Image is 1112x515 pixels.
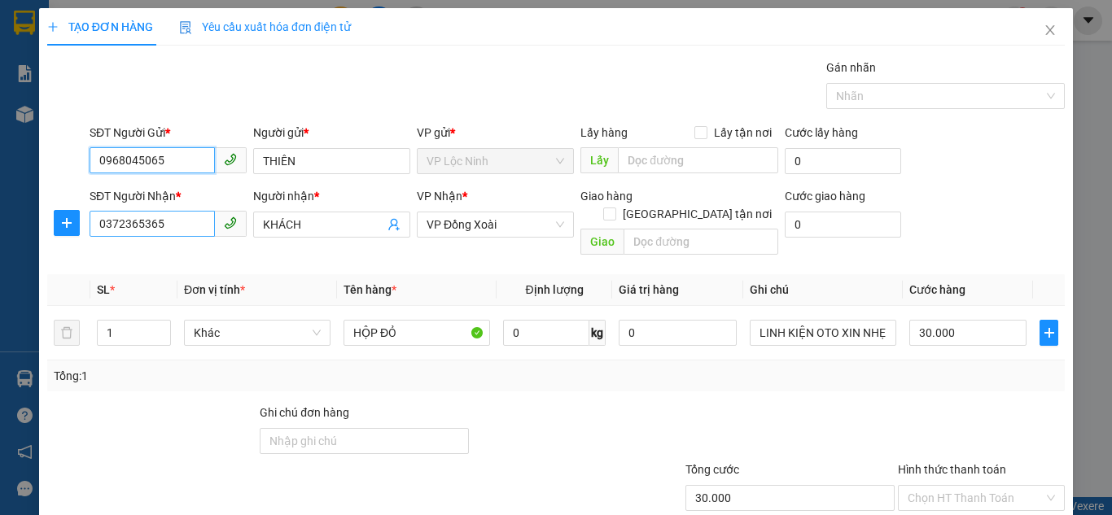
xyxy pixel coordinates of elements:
[619,283,679,296] span: Giá trị hàng
[707,124,778,142] span: Lấy tận nơi
[253,124,410,142] div: Người gửi
[224,216,237,229] span: phone
[1044,24,1057,37] span: close
[616,205,778,223] span: [GEOGRAPHIC_DATA] tận nơi
[417,124,574,142] div: VP gửi
[224,153,237,166] span: phone
[580,126,628,139] span: Lấy hàng
[427,149,564,173] span: VP Lộc Ninh
[580,147,618,173] span: Lấy
[179,20,351,33] span: Yêu cầu xuất hóa đơn điện tử
[179,21,192,34] img: icon
[12,105,147,124] div: 30.000
[619,320,736,346] input: 0
[253,187,410,205] div: Người nhận
[155,14,266,53] div: VP Quận 5
[785,190,865,203] label: Cước giao hàng
[194,321,321,345] span: Khác
[12,107,37,124] span: CR :
[580,190,633,203] span: Giao hàng
[580,229,624,255] span: Giao
[1027,8,1073,54] button: Close
[184,283,245,296] span: Đơn vị tính
[260,406,349,419] label: Ghi chú đơn hàng
[155,15,195,33] span: Nhận:
[525,283,583,296] span: Định lượng
[909,283,965,296] span: Cước hàng
[344,320,490,346] input: VD: Bàn, Ghế
[589,320,606,346] span: kg
[785,148,901,174] input: Cước lấy hàng
[685,463,739,476] span: Tổng cước
[624,229,778,255] input: Dọc đường
[898,463,1006,476] label: Hình thức thanh toán
[618,147,778,173] input: Dọc đường
[155,53,266,72] div: LÂM
[387,218,401,231] span: user-add
[826,61,876,74] label: Gán nhãn
[14,15,39,33] span: Gửi:
[14,33,144,72] div: [PERSON_NAME] THỦ
[417,190,462,203] span: VP Nhận
[785,126,858,139] label: Cước lấy hàng
[47,21,59,33] span: plus
[260,428,469,454] input: Ghi chú đơn hàng
[97,283,110,296] span: SL
[54,320,80,346] button: delete
[47,20,153,33] span: TẠO ĐƠN HÀNG
[54,367,431,385] div: Tổng: 1
[90,124,247,142] div: SĐT Người Gửi
[90,187,247,205] div: SĐT Người Nhận
[55,216,79,229] span: plus
[1040,326,1057,339] span: plus
[344,283,396,296] span: Tên hàng
[785,212,901,238] input: Cước giao hàng
[1040,320,1058,346] button: plus
[54,210,80,236] button: plus
[14,14,144,33] div: VP Lộc Ninh
[427,212,564,237] span: VP Đồng Xoài
[743,274,903,306] th: Ghi chú
[750,320,896,346] input: Ghi Chú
